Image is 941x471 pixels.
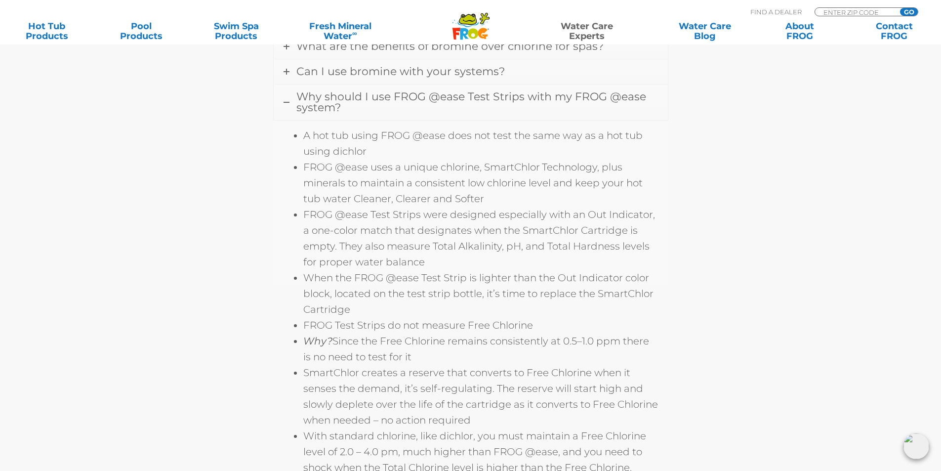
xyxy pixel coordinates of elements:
p: Find A Dealer [750,7,802,16]
a: ContactFROG [858,21,931,41]
li: FROG Test Strips do not measure Free Chlorine [303,317,658,333]
span: Can I use bromine with your systems? [296,65,505,78]
li: FROG @ease Test Strips were designed especially with an Out Indicator, a one-color match that des... [303,207,658,270]
a: AboutFROG [763,21,836,41]
a: Water CareExperts [527,21,647,41]
em: Why? [303,335,332,347]
a: Swim SpaProducts [200,21,273,41]
li: SmartChlor creates a reserve that converts to Free Chlorine when it senses the demand, it’s self-... [303,365,658,428]
a: Water CareBlog [668,21,741,41]
span: Why should I use FROG @ease Test Strips with my FROG @ease system? [296,90,646,114]
a: PoolProducts [105,21,178,41]
input: Zip Code Form [822,8,889,16]
sup: ∞ [352,29,357,37]
a: Why should I use FROG @ease Test Strips with my FROG @ease system? [274,85,668,120]
input: GO [900,8,918,16]
li: A hot tub using FROG @ease does not test the same way as a hot tub using dichlor [303,128,658,159]
img: openIcon [903,433,929,459]
span: What are the benefits of bromine over chlorine for spas? [296,40,604,53]
a: What are the benefits of bromine over chlorine for spas? [274,34,668,59]
a: Hot TubProducts [10,21,83,41]
li: FROG @ease uses a unique chlorine, SmartChlor Technology, plus minerals to maintain a consistent ... [303,159,658,207]
a: Can I use bromine with your systems? [274,59,668,84]
li: Since the Free Chlorine remains consistently at 0.5–1.0 ppm there is no need to test for it [303,333,658,365]
li: When the FROG @ease Test Strip is lighter than the Out Indicator color block, located on the test... [303,270,658,317]
a: Fresh MineralWater∞ [294,21,386,41]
